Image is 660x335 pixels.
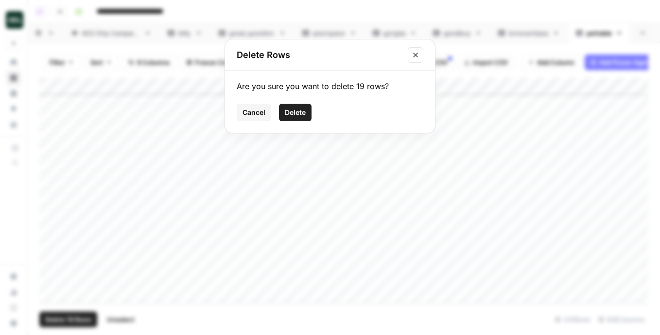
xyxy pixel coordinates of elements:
button: Delete [279,104,312,121]
span: Delete [285,108,306,117]
h2: Delete Rows [237,48,402,62]
span: Cancel [243,108,265,117]
button: Cancel [237,104,271,121]
div: Are you sure you want to delete 19 rows? [237,80,423,92]
button: Close modal [408,47,423,63]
